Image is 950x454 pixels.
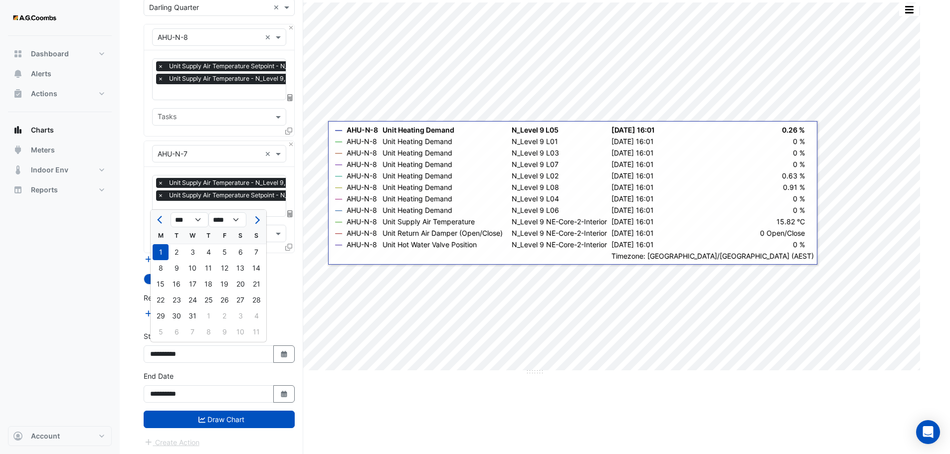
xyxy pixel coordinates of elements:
[144,437,200,446] app-escalated-ticket-create-button: Please draw the charts first
[31,89,57,99] span: Actions
[265,32,273,42] span: Clear
[916,420,940,444] div: Open Intercom Messenger
[216,260,232,276] div: 12
[185,244,200,260] div: Wednesday, July 3, 2024
[8,140,112,160] button: Meters
[153,244,169,260] div: 1
[216,308,232,324] div: Friday, August 2, 2024
[200,324,216,340] div: Thursday, August 8, 2024
[232,260,248,276] div: Saturday, July 13, 2024
[248,244,264,260] div: Sunday, July 7, 2024
[250,212,262,228] button: Next month
[169,324,185,340] div: 6
[248,244,264,260] div: 7
[153,276,169,292] div: Monday, July 15, 2024
[248,260,264,276] div: Sunday, July 14, 2024
[200,228,216,244] div: T
[155,212,167,228] button: Previous month
[169,260,185,276] div: Tuesday, July 9, 2024
[185,308,200,324] div: 31
[144,331,177,341] label: Start Date
[216,292,232,308] div: Friday, July 26, 2024
[169,324,185,340] div: Tuesday, August 6, 2024
[8,426,112,446] button: Account
[200,244,216,260] div: 4
[8,160,112,180] button: Indoor Env
[216,260,232,276] div: Friday, July 12, 2024
[167,61,369,71] span: Unit Supply Air Temperature Setpoint - N_Level 9, NE-Core-2-Interior
[13,49,23,59] app-icon: Dashboard
[200,324,216,340] div: 8
[185,324,200,340] div: 7
[8,44,112,64] button: Dashboard
[232,324,248,340] div: Saturday, August 10, 2024
[248,276,264,292] div: 21
[216,324,232,340] div: 9
[216,276,232,292] div: Friday, July 19, 2024
[167,74,344,84] span: Unit Supply Air Temperature - N_Level 9, NE-Core-2-Interior
[31,431,60,441] span: Account
[248,276,264,292] div: Sunday, July 21, 2024
[31,49,69,59] span: Dashboard
[216,292,232,308] div: 26
[185,260,200,276] div: 10
[216,276,232,292] div: 19
[31,69,51,79] span: Alerts
[8,180,112,200] button: Reports
[232,292,248,308] div: 27
[200,244,216,260] div: Thursday, July 4, 2024
[13,145,23,155] app-icon: Meters
[169,228,185,244] div: T
[200,276,216,292] div: 18
[232,260,248,276] div: 13
[169,276,185,292] div: 16
[156,61,165,71] span: ×
[144,253,204,265] button: Add Equipment
[285,127,292,135] span: Clone Favourites and Tasks from this Equipment to other Equipment
[899,3,919,16] button: More Options
[232,308,248,324] div: Saturday, August 3, 2024
[185,228,200,244] div: W
[200,260,216,276] div: 11
[156,74,165,84] span: ×
[31,145,55,155] span: Meters
[169,260,185,276] div: 9
[144,371,174,381] label: End Date
[216,324,232,340] div: Friday, August 9, 2024
[248,308,264,324] div: 4
[232,292,248,308] div: Saturday, July 27, 2024
[153,292,169,308] div: 22
[200,292,216,308] div: Thursday, July 25, 2024
[153,308,169,324] div: Monday, July 29, 2024
[185,244,200,260] div: 3
[232,228,248,244] div: S
[144,411,295,428] button: Draw Chart
[232,244,248,260] div: Saturday, July 6, 2024
[248,228,264,244] div: S
[273,2,282,12] span: Clear
[13,69,23,79] app-icon: Alerts
[144,293,196,303] label: Reference Lines
[31,185,58,195] span: Reports
[169,276,185,292] div: Tuesday, July 16, 2024
[185,292,200,308] div: Wednesday, July 24, 2024
[185,308,200,324] div: Wednesday, July 31, 2024
[288,24,294,31] button: Close
[169,308,185,324] div: Tuesday, July 30, 2024
[156,111,177,124] div: Tasks
[167,178,352,188] span: Unit Supply Air Temperature - N_Level 9, NE-Core-2-Perimeter
[185,276,200,292] div: Wednesday, July 17, 2024
[144,307,218,319] button: Add Reference Line
[169,292,185,308] div: Tuesday, July 23, 2024
[169,244,185,260] div: Tuesday, July 2, 2024
[288,141,294,148] button: Close
[31,125,54,135] span: Charts
[200,276,216,292] div: Thursday, July 18, 2024
[216,244,232,260] div: 5
[169,308,185,324] div: 30
[31,165,68,175] span: Indoor Env
[216,308,232,324] div: 2
[286,210,295,218] span: Choose Function
[200,308,216,324] div: 1
[8,84,112,104] button: Actions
